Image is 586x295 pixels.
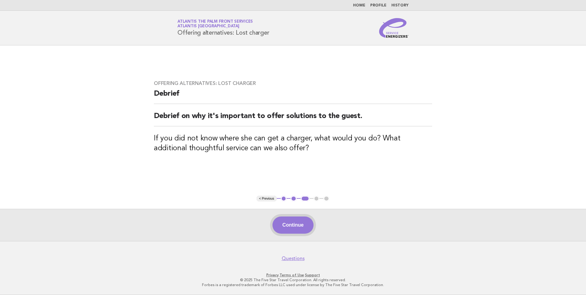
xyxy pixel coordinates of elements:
[370,4,386,7] a: Profile
[281,196,287,202] button: 1
[154,89,432,104] h2: Debrief
[105,273,481,278] p: · ·
[105,278,481,282] p: © 2025 The Five Star Travel Corporation. All rights reserved.
[105,282,481,287] p: Forbes is a registered trademark of Forbes LLC used under license by The Five Star Travel Corpora...
[272,216,313,234] button: Continue
[154,111,432,126] h2: Debrief on why it's important to offer solutions to the guest.
[305,273,320,277] a: Support
[177,20,269,36] h1: Offering alternatives: Lost charger
[177,20,253,28] a: Atlantis The Palm Front ServicesAtlantis [GEOGRAPHIC_DATA]
[257,196,276,202] button: < Previous
[282,255,305,262] a: Questions
[154,80,432,86] h3: Offering alternatives: Lost charger
[391,4,409,7] a: History
[353,4,365,7] a: Home
[177,25,239,29] span: Atlantis [GEOGRAPHIC_DATA]
[379,18,409,38] img: Service Energizers
[280,273,304,277] a: Terms of Use
[154,134,432,153] h3: If you did not know where she can get a charger, what would you do? What additional thoughtful se...
[301,196,310,202] button: 3
[266,273,279,277] a: Privacy
[291,196,297,202] button: 2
